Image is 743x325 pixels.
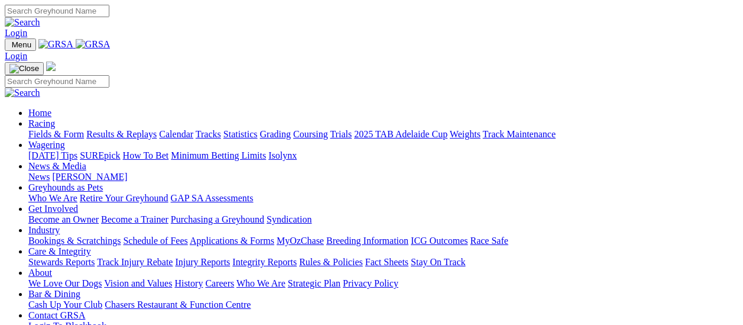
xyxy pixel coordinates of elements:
[5,5,109,17] input: Search
[12,40,31,49] span: Menu
[483,129,556,139] a: Track Maintenance
[28,129,84,139] a: Fields & Form
[28,300,738,310] div: Bar & Dining
[86,129,157,139] a: Results & Replays
[28,289,80,299] a: Bar & Dining
[175,257,230,267] a: Injury Reports
[28,193,77,203] a: Who We Are
[267,214,312,224] a: Syndication
[205,278,234,288] a: Careers
[28,246,91,256] a: Care & Integrity
[28,140,65,150] a: Wagering
[5,38,36,51] button: Toggle navigation
[28,278,102,288] a: We Love Our Dogs
[46,62,56,71] img: logo-grsa-white.png
[171,214,264,224] a: Purchasing a Greyhound
[28,225,60,235] a: Industry
[123,150,169,160] a: How To Bet
[5,75,109,88] input: Search
[28,257,95,267] a: Stewards Reports
[101,214,168,224] a: Become a Trainer
[299,257,363,267] a: Rules & Policies
[223,129,258,139] a: Statistics
[196,129,221,139] a: Tracks
[174,278,203,288] a: History
[28,236,738,246] div: Industry
[268,150,297,160] a: Isolynx
[28,214,99,224] a: Become an Owner
[9,64,39,73] img: Close
[28,310,85,320] a: Contact GRSA
[28,257,738,268] div: Care & Integrity
[330,129,352,139] a: Trials
[159,129,193,139] a: Calendar
[343,278,398,288] a: Privacy Policy
[52,172,127,182] a: [PERSON_NAME]
[28,172,50,182] a: News
[365,257,408,267] a: Fact Sheets
[190,236,274,246] a: Applications & Forms
[411,257,465,267] a: Stay On Track
[171,150,266,160] a: Minimum Betting Limits
[28,268,52,278] a: About
[28,150,77,160] a: [DATE] Tips
[293,129,328,139] a: Coursing
[354,129,447,139] a: 2025 TAB Adelaide Cup
[470,236,508,246] a: Race Safe
[236,278,285,288] a: Who We Are
[288,278,340,288] a: Strategic Plan
[5,88,40,98] img: Search
[28,204,78,214] a: Get Involved
[80,150,120,160] a: SUREpick
[104,278,172,288] a: Vision and Values
[76,39,111,50] img: GRSA
[97,257,173,267] a: Track Injury Rebate
[5,28,27,38] a: Login
[28,182,103,192] a: Greyhounds as Pets
[28,278,738,289] div: About
[123,236,187,246] a: Schedule of Fees
[28,172,738,182] div: News & Media
[28,150,738,161] div: Wagering
[28,129,738,140] div: Racing
[232,257,297,267] a: Integrity Reports
[28,236,121,246] a: Bookings & Scratchings
[28,108,51,118] a: Home
[28,118,55,128] a: Racing
[411,236,468,246] a: ICG Outcomes
[260,129,291,139] a: Grading
[450,129,481,139] a: Weights
[38,39,73,50] img: GRSA
[28,214,738,225] div: Get Involved
[326,236,408,246] a: Breeding Information
[28,161,86,171] a: News & Media
[105,300,251,310] a: Chasers Restaurant & Function Centre
[5,62,44,75] button: Toggle navigation
[171,193,254,203] a: GAP SA Assessments
[28,193,738,204] div: Greyhounds as Pets
[5,51,27,61] a: Login
[277,236,324,246] a: MyOzChase
[28,300,102,310] a: Cash Up Your Club
[5,17,40,28] img: Search
[80,193,168,203] a: Retire Your Greyhound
